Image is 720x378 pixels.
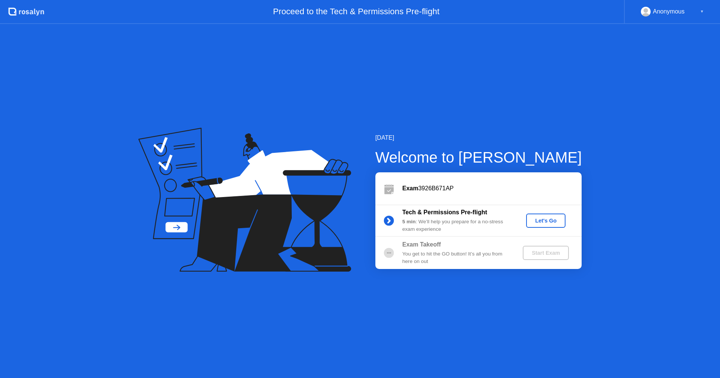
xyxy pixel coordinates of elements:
b: 5 min [402,219,416,224]
div: Let's Go [529,218,562,224]
div: [DATE] [375,133,582,142]
div: ▼ [700,7,704,16]
b: Exam [402,185,418,191]
div: Anonymous [653,7,685,16]
b: Exam Takeoff [402,241,441,248]
div: : We’ll help you prepare for a no-stress exam experience [402,218,510,233]
button: Start Exam [523,246,569,260]
div: 3926B671AP [402,184,582,193]
b: Tech & Permissions Pre-flight [402,209,487,215]
div: Start Exam [526,250,566,256]
button: Let's Go [526,214,565,228]
div: You get to hit the GO button! It’s all you from here on out [402,250,510,266]
div: Welcome to [PERSON_NAME] [375,146,582,169]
